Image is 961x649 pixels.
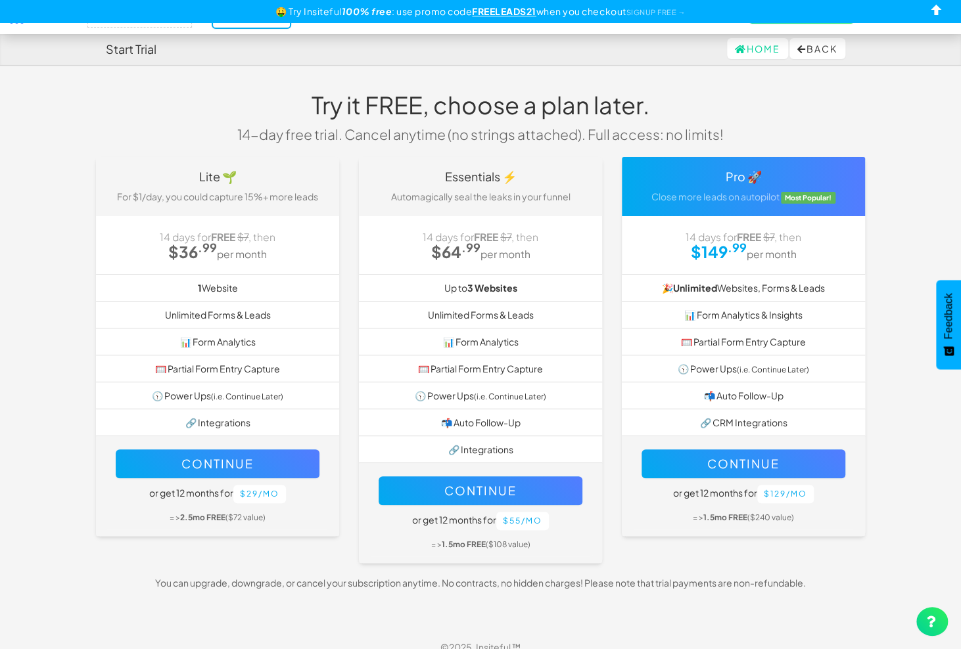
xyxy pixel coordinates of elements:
[106,43,156,56] h4: Start Trial
[737,231,761,243] strong: FREE
[693,512,794,522] small: = > ($240 value)
[96,328,339,355] li: 📊 Form Analytics
[359,301,602,328] li: Unlimited Forms & Leads
[106,190,329,203] p: For $1/day, you could capture 15%+ more leads
[651,190,780,202] span: Close more leads on autopilot
[198,282,202,294] b: 1
[198,240,217,255] sup: .99
[237,231,248,243] strike: $7
[217,248,267,260] small: per month
[369,190,592,203] p: Automagically seal the leaks in your funnel
[369,170,592,183] h4: Essentials ⚡
[757,485,814,503] button: $129/mo
[622,274,865,302] li: 🎉 Websites, Forms & Leads
[622,355,865,382] li: 🕥 Power Ups
[359,328,602,355] li: 📊 Form Analytics
[626,8,686,16] a: SIGNUP FREE →
[943,293,954,339] span: Feedback
[442,539,486,549] b: 1.5mo FREE
[737,365,809,374] small: (i.e. Continue Later)
[642,485,845,503] h5: or get 12 months for
[423,231,538,243] span: 14 days for , then
[96,409,339,436] li: 🔗 Integrations
[480,248,530,260] small: per month
[728,240,747,255] sup: .99
[211,392,283,401] small: (i.e. Continue Later)
[474,231,498,243] strong: FREE
[763,231,774,243] strike: $7
[359,436,602,463] li: 🔗 Integrations
[936,280,961,369] button: Feedback - Show survey
[359,382,602,409] li: 🕥 Power Ups
[622,301,865,328] li: 📊 Form Analytics & Insights
[622,328,865,355] li: 🥅 Partial Form Entry Capture
[96,382,339,409] li: 🕥 Power Ups
[781,192,836,204] span: Most Popular!
[461,240,480,255] sup: .99
[180,512,225,522] b: 2.5mo FREE
[359,274,602,302] li: Up to
[467,282,517,294] b: 3 Websites
[379,476,582,505] button: Continue
[227,92,734,118] h1: Try it FREE, choose a plan later.
[96,301,339,328] li: Unlimited Forms & Leads
[747,248,797,260] small: per month
[431,242,480,261] strong: $64
[379,512,582,530] h5: or get 12 months for
[359,409,602,436] li: 📬 Auto Follow-Up
[474,392,546,401] small: (i.e. Continue Later)
[116,485,319,503] h5: or get 12 months for
[632,170,855,183] h4: Pro 🚀
[96,355,339,382] li: 🥅 Partial Form Entry Capture
[496,512,549,530] button: $55/mo
[472,5,536,17] u: FREELEADS21
[116,449,319,478] button: Continue
[342,5,392,17] b: 100% free
[673,282,717,294] strong: Unlimited
[86,576,875,589] p: You can upgrade, downgrade, or cancel your subscription anytime. No contracts, no hidden charges!...
[160,231,275,243] span: 14 days for , then
[686,231,801,243] span: 14 days for , then
[622,409,865,436] li: 🔗 CRM Integrations
[168,242,217,261] strong: $36
[106,170,329,183] h4: Lite 🌱
[789,38,845,59] button: Back
[431,539,530,549] small: = > ($108 value)
[691,242,747,261] strong: $149
[211,231,235,243] strong: FREE
[500,231,511,243] strike: $7
[96,274,339,302] li: Website
[227,125,734,144] p: 14-day free trial. Cancel anytime (no strings attached). Full access: no limits!
[233,485,286,503] button: $29/mo
[703,512,747,522] b: 1.5mo FREE
[642,449,845,478] button: Continue
[727,38,788,59] a: Home
[622,382,865,409] li: 📬 Auto Follow-Up
[359,355,602,382] li: 🥅 Partial Form Entry Capture
[170,512,266,522] small: = > ($72 value)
